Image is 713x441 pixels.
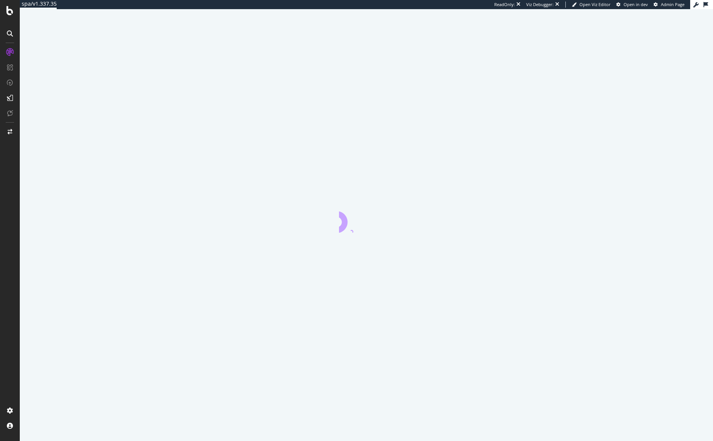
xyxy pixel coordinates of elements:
[339,205,394,233] div: animation
[661,2,684,7] span: Admin Page
[624,2,648,7] span: Open in dev
[572,2,611,8] a: Open Viz Editor
[526,2,554,8] div: Viz Debugger:
[654,2,684,8] a: Admin Page
[616,2,648,8] a: Open in dev
[579,2,611,7] span: Open Viz Editor
[494,2,515,8] div: ReadOnly:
